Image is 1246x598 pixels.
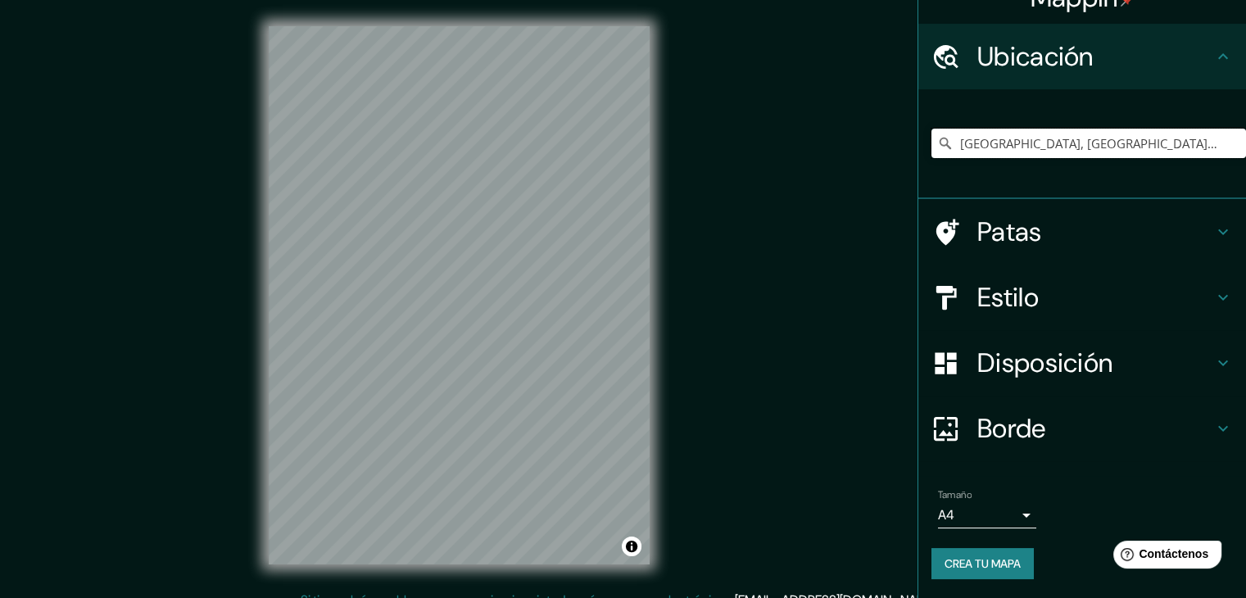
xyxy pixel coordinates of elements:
div: Disposición [918,330,1246,396]
div: A4 [938,502,1036,528]
font: Ubicación [977,39,1094,74]
div: Patas [918,199,1246,265]
iframe: Lanzador de widgets de ayuda [1100,534,1228,580]
canvas: Mapa [269,26,650,564]
div: Estilo [918,265,1246,330]
font: Tamaño [938,488,972,501]
div: Borde [918,396,1246,461]
div: Ubicación [918,24,1246,89]
font: Disposición [977,346,1112,380]
button: Crea tu mapa [931,548,1034,579]
button: Activar o desactivar atribución [622,537,641,556]
font: Estilo [977,280,1039,315]
font: A4 [938,506,954,523]
input: Elige tu ciudad o zona [931,129,1246,158]
font: Crea tu mapa [945,556,1021,571]
font: Patas [977,215,1042,249]
font: Borde [977,411,1046,446]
